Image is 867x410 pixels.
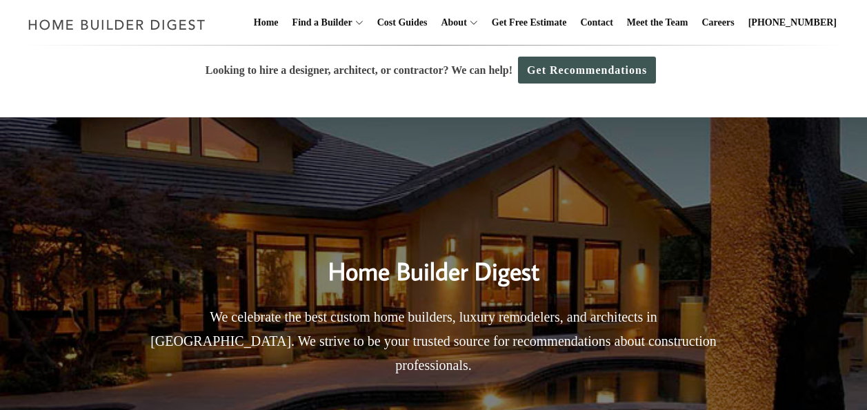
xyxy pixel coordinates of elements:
[22,11,212,38] img: Home Builder Digest
[141,228,727,290] h2: Home Builder Digest
[518,57,656,84] a: Get Recommendations
[248,1,284,45] a: Home
[743,1,842,45] a: [PHONE_NUMBER]
[141,305,727,378] p: We celebrate the best custom home builders, luxury remodelers, and architects in [GEOGRAPHIC_DATA...
[697,1,740,45] a: Careers
[435,1,466,45] a: About
[621,1,694,45] a: Meet the Team
[287,1,352,45] a: Find a Builder
[575,1,618,45] a: Contact
[372,1,433,45] a: Cost Guides
[486,1,572,45] a: Get Free Estimate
